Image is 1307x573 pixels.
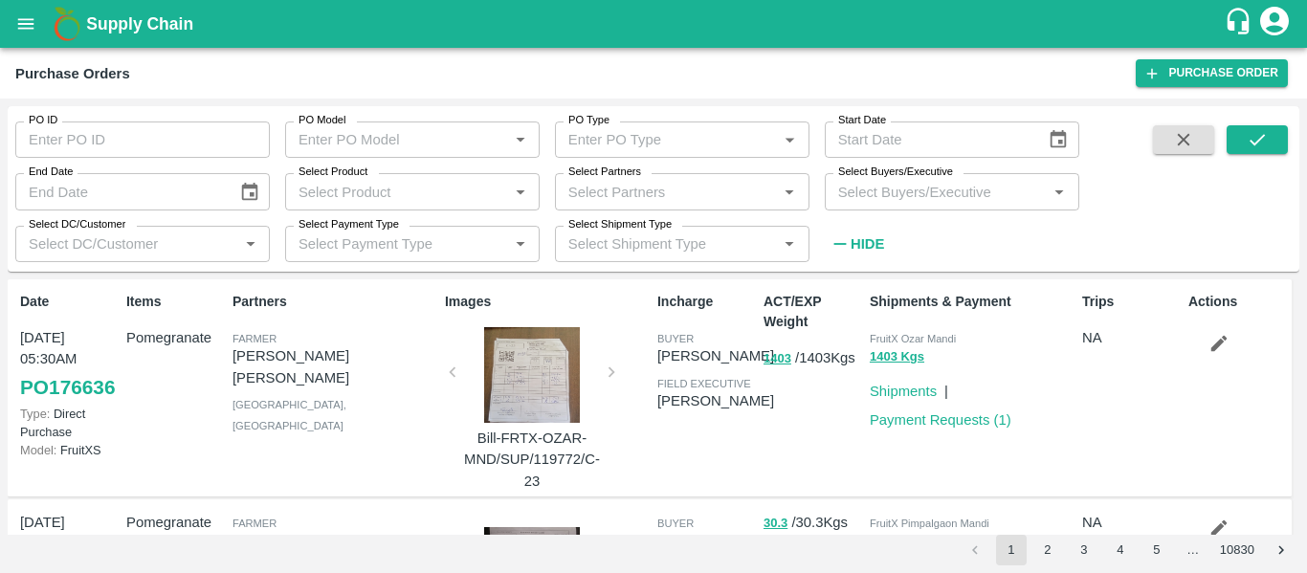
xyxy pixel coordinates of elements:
input: Enter PO Type [561,127,772,152]
input: Enter PO Model [291,127,502,152]
button: Open [508,231,533,256]
p: [PERSON_NAME] [PERSON_NAME] [233,345,437,388]
label: Start Date [838,113,886,128]
a: Shipments [870,384,937,399]
span: Farmer [233,518,277,529]
button: Open [508,180,533,205]
span: Farmer [233,333,277,344]
div: Purchase Orders [15,61,130,86]
span: [GEOGRAPHIC_DATA] , [GEOGRAPHIC_DATA] [233,399,346,431]
button: 1403 Kgs [870,346,924,368]
input: Select DC/Customer [21,231,233,256]
span: FruitX Pimpalgaon Mandi [870,518,989,529]
div: … [1178,541,1208,560]
button: Open [508,127,533,152]
span: field executive [657,378,751,389]
div: account of current user [1257,4,1292,44]
label: End Date [29,165,73,180]
input: Select Product [291,179,502,204]
span: FruitX Ozar Mandi [870,333,956,344]
label: Select DC/Customer [29,217,125,232]
p: Pomegranate [126,512,225,533]
p: [DATE] 05:30AM [20,512,119,555]
p: [PERSON_NAME] [657,345,774,366]
p: Direct Purchase [20,405,119,441]
button: 30.3 Kgs [870,531,920,553]
button: Go to page 4 [1105,535,1136,565]
span: Type: [20,407,50,421]
p: Images [445,292,650,312]
label: Select Product [299,165,367,180]
p: Shipments & Payment [870,292,1074,312]
p: / 30.3 Kgs [764,512,862,534]
button: 30.3 [764,513,787,535]
label: PO Type [568,113,609,128]
a: Payment Requests (1) [870,412,1011,428]
div: | [937,373,948,402]
p: NA [1082,327,1181,348]
span: buyer [657,518,694,529]
button: Go to page 3 [1069,535,1099,565]
input: Select Payment Type [291,231,477,256]
div: customer-support [1224,7,1257,41]
p: Partners [233,292,437,312]
strong: Hide [851,236,884,252]
input: Select Buyers/Executive [831,179,1042,204]
button: Hide [825,228,890,260]
p: Date [20,292,119,312]
button: Choose date [1040,121,1076,158]
p: NA [1082,512,1181,533]
label: PO Model [299,113,346,128]
a: Purchase Order [1136,59,1288,87]
button: Go to page 2 [1032,535,1063,565]
p: [DATE] 05:30AM [20,327,119,370]
p: / 1403 Kgs [764,347,862,369]
p: saurabh [PERSON_NAME] [233,530,437,551]
input: Select Shipment Type [561,231,747,256]
a: PO176636 [20,370,115,405]
button: Open [777,231,802,256]
p: FruitXS [20,441,119,459]
button: Go to page 10830 [1214,535,1260,565]
button: open drawer [4,2,48,46]
button: Open [238,231,263,256]
button: Go to next page [1266,535,1296,565]
b: Supply Chain [86,14,193,33]
p: ACT/EXP Weight [764,292,862,332]
label: Select Buyers/Executive [838,165,953,180]
p: Incharge [657,292,756,312]
p: Bill-FRTX-OZAR-MND/SUP/119772/C-23 [460,428,604,492]
button: Choose date [232,174,268,210]
img: logo [48,5,86,43]
input: End Date [15,173,224,209]
button: 1403 [764,348,791,370]
span: buyer [657,333,694,344]
p: Pomegranate [126,327,225,348]
input: Select Partners [561,179,772,204]
label: Select Partners [568,165,641,180]
input: Enter PO ID [15,121,270,158]
button: Open [777,180,802,205]
p: Trips [1082,292,1181,312]
button: Go to page 5 [1141,535,1172,565]
button: Open [777,127,802,152]
label: PO ID [29,113,57,128]
nav: pagination navigation [957,535,1299,565]
button: Open [1047,180,1072,205]
p: Items [126,292,225,312]
p: Actions [1188,292,1287,312]
label: Select Shipment Type [568,217,672,232]
p: System (Tech User) [657,530,756,573]
span: Model: [20,443,56,457]
button: page 1 [996,535,1027,565]
p: [PERSON_NAME] [657,390,774,411]
a: Supply Chain [86,11,1224,37]
label: Select Payment Type [299,217,399,232]
input: Start Date [825,121,1033,158]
